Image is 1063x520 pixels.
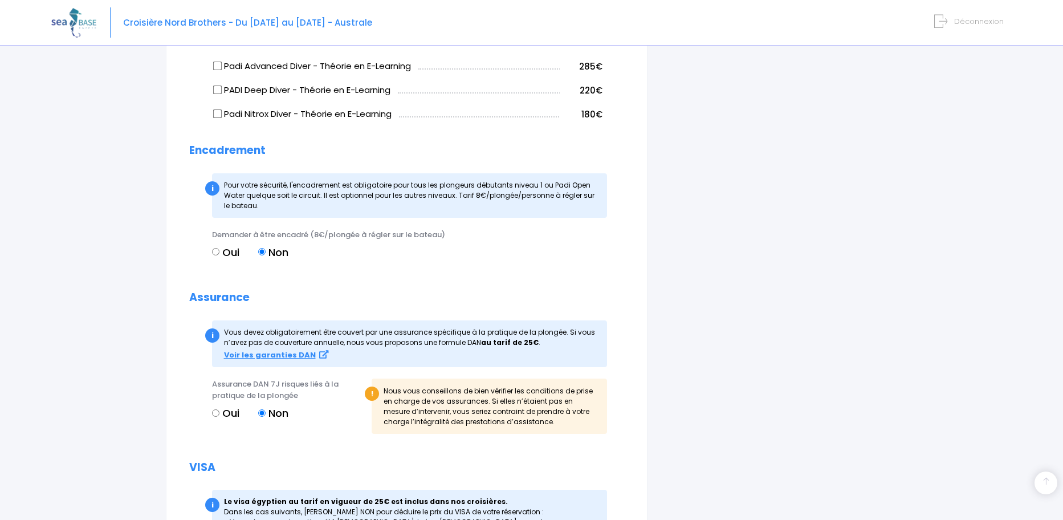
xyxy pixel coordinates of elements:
[212,248,219,255] input: Oui
[224,350,316,360] strong: Voir les garanties DAN
[214,60,411,73] label: Padi Advanced Diver - Théorie en E-Learning
[224,350,328,360] a: Voir les garanties DAN
[212,405,239,421] label: Oui
[224,180,594,210] span: Pour votre sécurité, l'encadrement est obligatoire pour tous les plongeurs débutants niveau 1 ou ...
[123,17,372,29] span: Croisière Nord Brothers - Du [DATE] au [DATE] - Australe
[189,291,624,304] h2: Assurance
[258,405,288,421] label: Non
[214,84,390,97] label: PADI Deep Diver - Théorie en E-Learning
[205,328,219,343] div: i
[258,409,266,417] input: Non
[212,320,607,368] div: Vous devez obligatoirement être couvert par une assurance spécifique à la pratique de la plong...
[214,108,392,121] label: Padi Nitrox Diver - Théorie en E-Learning
[213,62,222,71] input: Padi Advanced Diver - Théorie en E-Learning
[213,86,222,95] input: PADI Deep Diver - Théorie en E-Learning
[581,108,602,120] span: 180€
[224,497,508,506] strong: Le visa égyptien au tarif en vigueur de 25€ est inclus dans nos croisières.
[205,498,219,512] div: i
[579,60,602,72] span: 285€
[189,461,624,474] h2: VISA
[365,387,379,401] div: !
[189,144,624,157] h2: Encadrement
[954,16,1004,27] span: Déconnexion
[212,245,239,260] label: Oui
[580,84,602,96] span: 220€
[258,248,266,255] input: Non
[212,409,219,417] input: Oui
[212,379,339,401] span: Assurance DAN 7J risques liés à la pratique de la plongée
[258,245,288,260] label: Non
[205,181,219,196] div: i
[372,379,607,433] div: Nous vous conseillons de bien vérifier les conditions de prise en charge de vos assurances. Si el...
[481,338,539,347] strong: au tarif de 25€
[212,229,445,240] span: Demander à être encadré (8€/plongée à régler sur le bateau)
[213,109,222,119] input: Padi Nitrox Diver - Théorie en E-Learning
